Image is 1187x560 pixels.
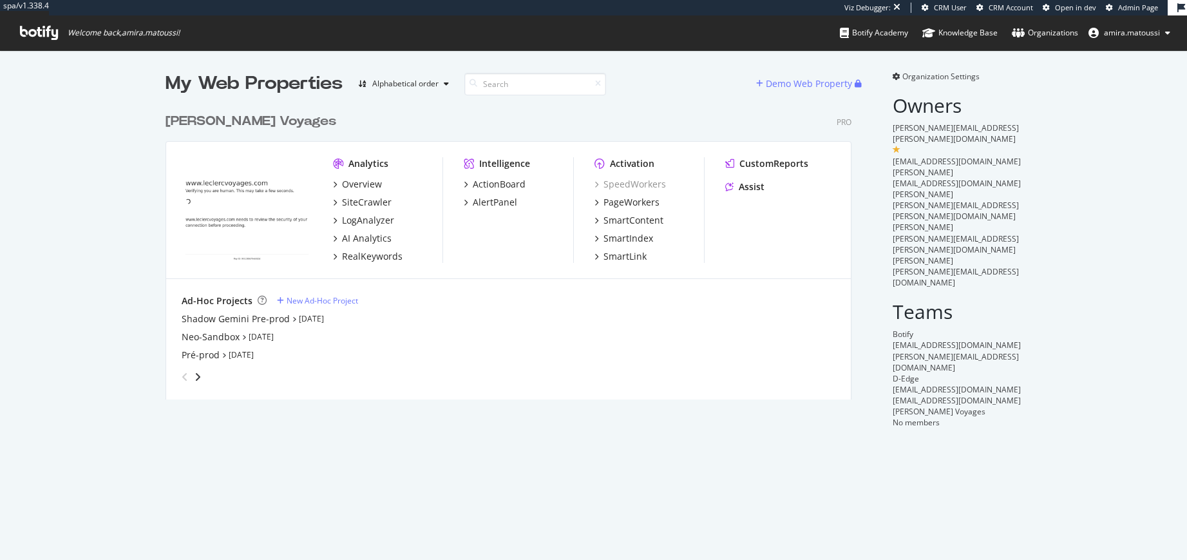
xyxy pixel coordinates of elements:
[182,331,240,343] a: Neo-Sandbox
[1106,3,1158,13] a: Admin Page
[844,3,891,13] div: Viz Debugger:
[893,373,1022,384] div: D-Edge
[922,3,967,13] a: CRM User
[893,340,1021,351] span: [EMAIL_ADDRESS][DOMAIN_NAME]
[893,395,1021,406] span: [EMAIL_ADDRESS][DOMAIN_NAME]
[893,156,1021,178] span: [EMAIL_ADDRESS][DOMAIN_NAME][PERSON_NAME]
[464,196,517,209] a: AlertPanel
[287,295,358,306] div: New Ad-Hoc Project
[725,157,808,170] a: CustomReports
[739,157,808,170] div: CustomReports
[182,349,220,362] a: Pré-prod
[333,250,403,263] a: RealKeywords
[893,200,1019,233] span: [PERSON_NAME][EMAIL_ADDRESS][PERSON_NAME][DOMAIN_NAME][PERSON_NAME]
[922,15,998,50] a: Knowledge Base
[342,232,392,245] div: AI Analytics
[166,97,862,400] div: grid
[893,301,1022,322] h2: Teams
[182,157,312,262] img: leclercvoyages.com
[353,73,454,94] button: Alphabetical order
[479,157,530,170] div: Intelligence
[893,329,1022,340] div: Botify
[893,233,1019,266] span: [PERSON_NAME][EMAIL_ADDRESS][PERSON_NAME][DOMAIN_NAME][PERSON_NAME]
[610,157,654,170] div: Activation
[333,214,394,227] a: LogAnalyzer
[1012,15,1078,50] a: Organizations
[840,15,908,50] a: Botify Academy
[1012,26,1078,39] div: Organizations
[277,295,358,306] a: New Ad-Hoc Project
[342,250,403,263] div: RealKeywords
[348,157,388,170] div: Analytics
[893,417,1022,428] div: No members
[594,232,653,245] a: SmartIndex
[176,367,193,387] div: angle-left
[342,196,392,209] div: SiteCrawler
[594,196,660,209] a: PageWorkers
[893,178,1021,200] span: [EMAIL_ADDRESS][DOMAIN_NAME][PERSON_NAME]
[1118,3,1158,12] span: Admin Page
[893,122,1019,144] span: [PERSON_NAME][EMAIL_ADDRESS][PERSON_NAME][DOMAIN_NAME]
[182,294,252,307] div: Ad-Hoc Projects
[299,313,324,324] a: [DATE]
[473,178,526,191] div: ActionBoard
[902,71,980,82] span: Organization Settings
[603,214,663,227] div: SmartContent
[739,180,764,193] div: Assist
[893,384,1021,395] span: [EMAIL_ADDRESS][DOMAIN_NAME]
[976,3,1033,13] a: CRM Account
[756,78,855,89] a: Demo Web Property
[594,250,647,263] a: SmartLink
[464,178,526,191] a: ActionBoard
[893,406,1022,417] div: [PERSON_NAME] Voyages
[837,117,851,128] div: Pro
[166,71,343,97] div: My Web Properties
[603,232,653,245] div: SmartIndex
[934,3,967,12] span: CRM User
[1043,3,1096,13] a: Open in dev
[603,196,660,209] div: PageWorkers
[893,266,1019,288] span: [PERSON_NAME][EMAIL_ADDRESS][DOMAIN_NAME]
[333,178,382,191] a: Overview
[1078,23,1181,43] button: amira.matoussi
[342,178,382,191] div: Overview
[766,77,852,90] div: Demo Web Property
[372,80,439,88] div: Alphabetical order
[166,112,341,131] a: [PERSON_NAME] Voyages
[342,214,394,227] div: LogAnalyzer
[1104,27,1160,38] span: amira.matoussi
[193,371,202,383] div: angle-right
[594,214,663,227] a: SmartContent
[840,26,908,39] div: Botify Academy
[725,180,764,193] a: Assist
[1055,3,1096,12] span: Open in dev
[333,232,392,245] a: AI Analytics
[249,331,274,342] a: [DATE]
[603,250,647,263] div: SmartLink
[229,349,254,360] a: [DATE]
[166,112,336,131] div: [PERSON_NAME] Voyages
[893,351,1019,373] span: [PERSON_NAME][EMAIL_ADDRESS][DOMAIN_NAME]
[594,178,666,191] a: SpeedWorkers
[922,26,998,39] div: Knowledge Base
[68,28,180,38] span: Welcome back, amira.matoussi !
[989,3,1033,12] span: CRM Account
[182,313,290,325] a: Shadow Gemini Pre-prod
[893,95,1022,116] h2: Owners
[473,196,517,209] div: AlertPanel
[333,196,392,209] a: SiteCrawler
[756,73,855,94] button: Demo Web Property
[464,73,606,95] input: Search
